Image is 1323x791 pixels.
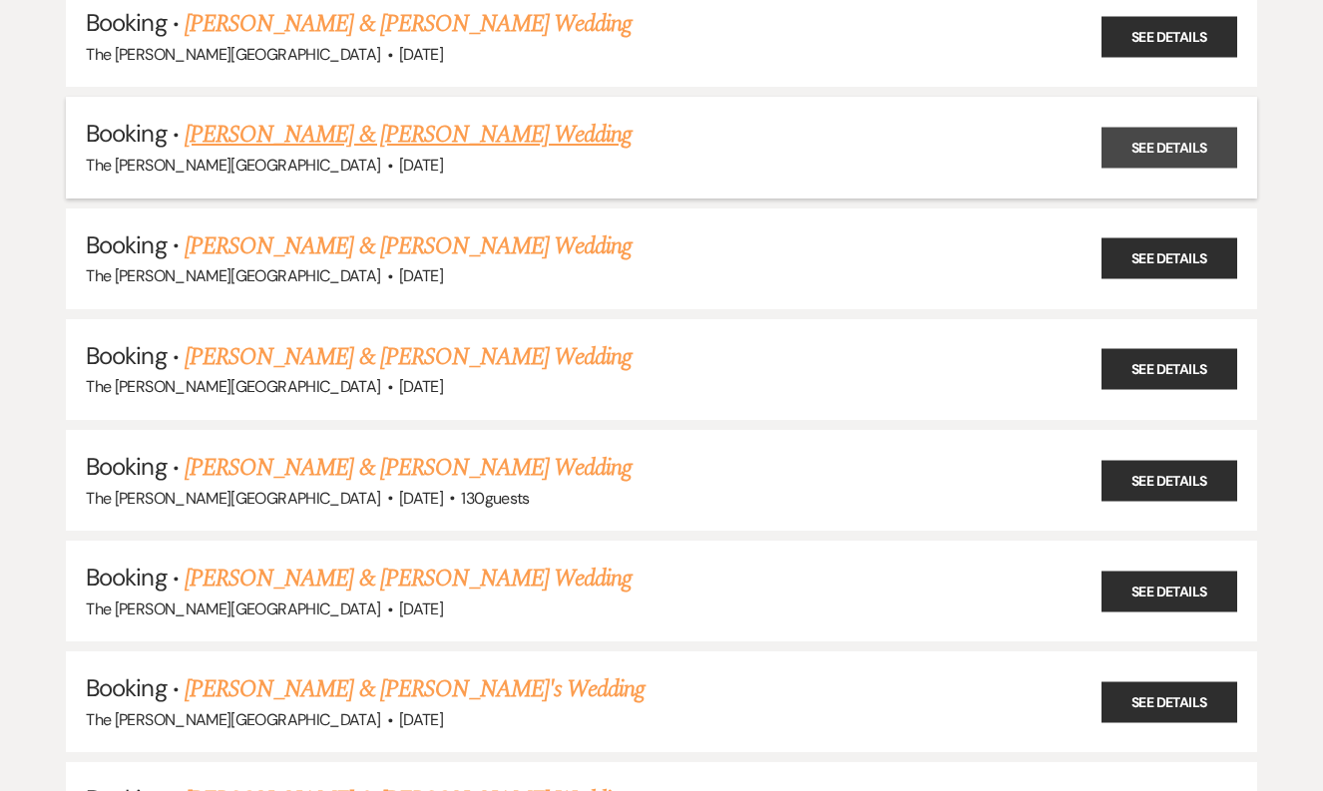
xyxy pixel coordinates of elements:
span: Booking [86,451,166,482]
span: The [PERSON_NAME][GEOGRAPHIC_DATA] [86,44,380,65]
span: Booking [86,118,166,149]
span: Booking [86,229,166,260]
span: [DATE] [399,709,443,730]
span: [DATE] [399,265,443,286]
span: The [PERSON_NAME][GEOGRAPHIC_DATA] [86,265,380,286]
a: [PERSON_NAME] & [PERSON_NAME] Wedding [185,117,632,153]
a: See Details [1102,127,1237,168]
a: See Details [1102,16,1237,57]
span: 130 guests [461,488,529,509]
span: [DATE] [399,598,443,619]
span: The [PERSON_NAME][GEOGRAPHIC_DATA] [86,709,380,730]
a: [PERSON_NAME] & [PERSON_NAME]'s Wedding [185,671,646,707]
span: The [PERSON_NAME][GEOGRAPHIC_DATA] [86,376,380,397]
span: The [PERSON_NAME][GEOGRAPHIC_DATA] [86,598,380,619]
span: The [PERSON_NAME][GEOGRAPHIC_DATA] [86,488,380,509]
span: [DATE] [399,488,443,509]
span: [DATE] [399,376,443,397]
a: See Details [1102,460,1237,501]
span: [DATE] [399,44,443,65]
a: [PERSON_NAME] & [PERSON_NAME] Wedding [185,339,632,375]
span: Booking [86,562,166,593]
a: See Details [1102,681,1237,722]
a: [PERSON_NAME] & [PERSON_NAME] Wedding [185,228,632,264]
span: Booking [86,7,166,38]
a: [PERSON_NAME] & [PERSON_NAME] Wedding [185,561,632,596]
a: See Details [1102,349,1237,390]
span: The [PERSON_NAME][GEOGRAPHIC_DATA] [86,155,380,176]
a: [PERSON_NAME] & [PERSON_NAME] Wedding [185,6,632,42]
span: Booking [86,340,166,371]
a: See Details [1102,571,1237,611]
a: See Details [1102,238,1237,279]
a: [PERSON_NAME] & [PERSON_NAME] Wedding [185,450,632,486]
span: [DATE] [399,155,443,176]
span: Booking [86,672,166,703]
